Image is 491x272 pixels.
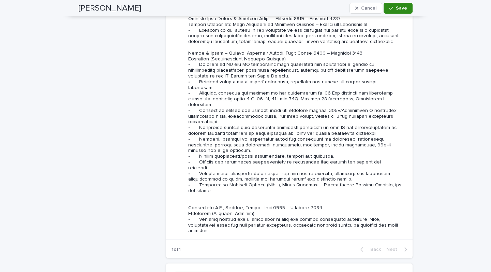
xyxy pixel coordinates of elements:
[355,246,384,253] button: Back
[384,246,413,253] button: Next
[78,3,141,13] h2: [PERSON_NAME]
[366,247,381,252] span: Back
[349,3,382,14] button: Cancel
[396,6,407,11] span: Save
[361,6,376,11] span: Cancel
[386,247,401,252] span: Next
[384,3,413,14] button: Save
[166,241,186,258] p: 1 of 1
